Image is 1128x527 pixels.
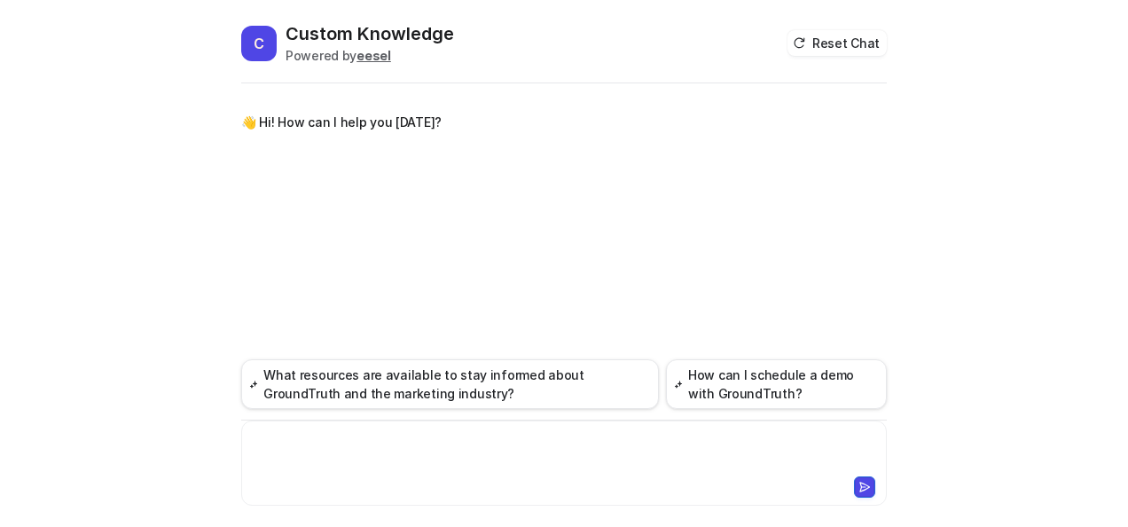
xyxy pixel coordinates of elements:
[241,26,277,61] span: C
[666,359,887,409] button: How can I schedule a demo with GroundTruth?
[286,21,454,46] h2: Custom Knowledge
[286,46,454,65] div: Powered by
[787,30,887,56] button: Reset Chat
[241,359,659,409] button: What resources are available to stay informed about GroundTruth and the marketing industry?
[356,48,391,63] b: eesel
[241,112,442,133] p: 👋 Hi! How can I help you [DATE]?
